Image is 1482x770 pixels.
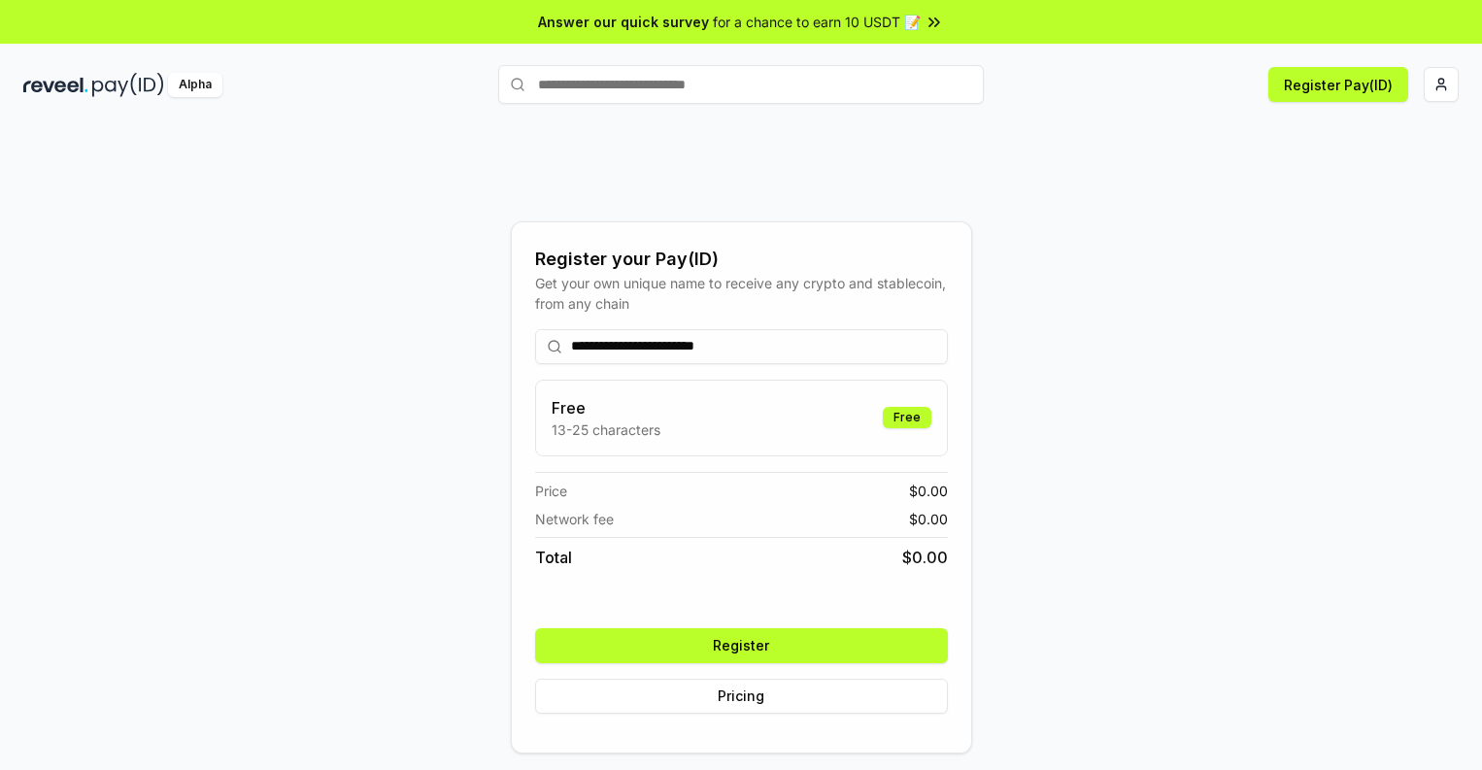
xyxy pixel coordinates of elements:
[535,546,572,569] span: Total
[552,396,660,419] h3: Free
[883,407,931,428] div: Free
[902,546,948,569] span: $ 0.00
[535,246,948,273] div: Register your Pay(ID)
[909,509,948,529] span: $ 0.00
[23,73,88,97] img: reveel_dark
[168,73,222,97] div: Alpha
[909,481,948,501] span: $ 0.00
[535,628,948,663] button: Register
[552,419,660,440] p: 13-25 characters
[92,73,164,97] img: pay_id
[535,509,614,529] span: Network fee
[535,679,948,714] button: Pricing
[535,273,948,314] div: Get your own unique name to receive any crypto and stablecoin, from any chain
[713,12,921,32] span: for a chance to earn 10 USDT 📝
[1268,67,1408,102] button: Register Pay(ID)
[538,12,709,32] span: Answer our quick survey
[535,481,567,501] span: Price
